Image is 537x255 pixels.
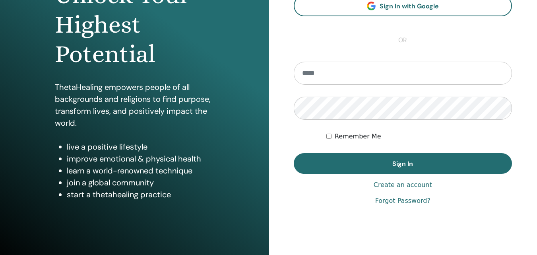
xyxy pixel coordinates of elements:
[335,132,381,141] label: Remember Me
[392,160,413,168] span: Sign In
[67,141,214,153] li: live a positive lifestyle
[394,35,411,45] span: or
[294,153,512,174] button: Sign In
[67,177,214,189] li: join a global community
[380,2,439,10] span: Sign In with Google
[55,81,214,129] p: ThetaHealing empowers people of all backgrounds and religions to find purpose, transform lives, a...
[374,180,432,190] a: Create an account
[67,189,214,200] li: start a thetahealing practice
[326,132,512,141] div: Keep me authenticated indefinitely or until I manually logout
[375,196,430,206] a: Forgot Password?
[67,153,214,165] li: improve emotional & physical health
[67,165,214,177] li: learn a world-renowned technique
